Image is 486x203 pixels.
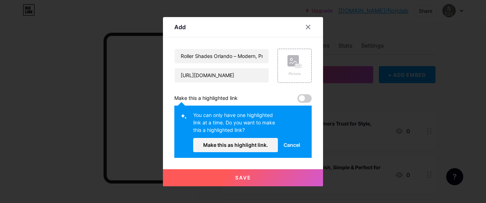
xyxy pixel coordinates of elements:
[193,138,278,152] button: Make this as highlight link.
[193,111,278,138] div: You can only have one highlighted link at a time. Do you want to make this a highlighted link?
[284,141,300,149] span: Cancel
[203,142,268,148] span: Make this as highlight link.
[174,23,186,31] div: Add
[287,71,302,76] div: Picture
[174,94,238,103] div: Make this a highlighted link
[163,169,323,186] button: Save
[175,49,269,63] input: Title
[278,138,306,152] button: Cancel
[175,68,269,82] input: URL
[235,175,251,181] span: Save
